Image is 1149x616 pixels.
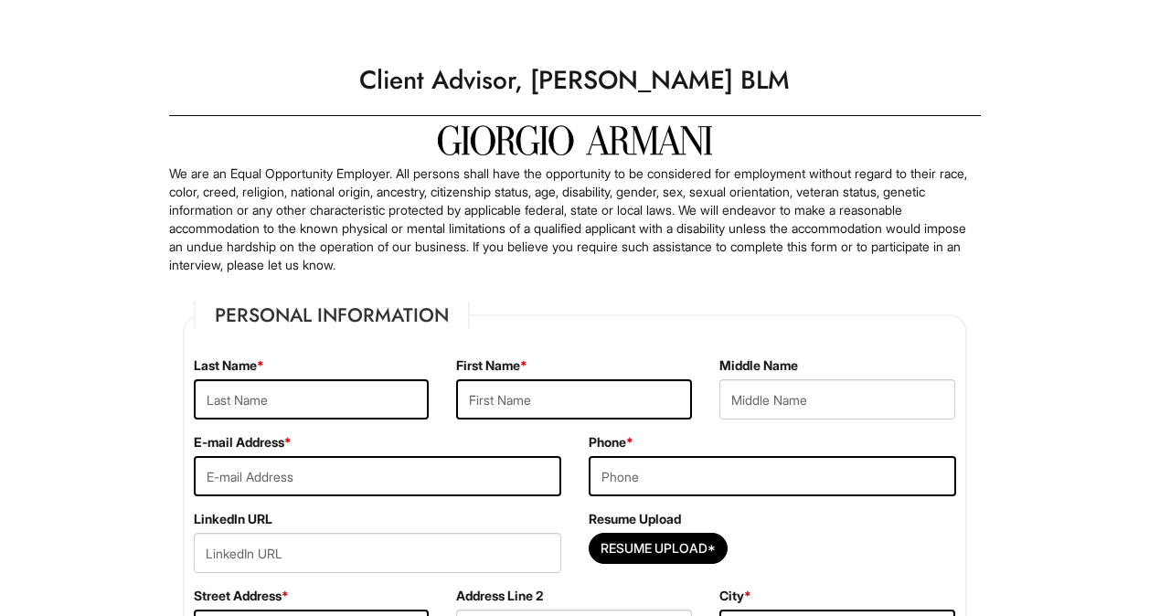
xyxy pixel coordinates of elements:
[719,356,798,375] label: Middle Name
[194,456,561,496] input: E-mail Address
[456,379,692,420] input: First Name
[456,356,527,375] label: First Name
[194,587,289,605] label: Street Address
[719,379,955,420] input: Middle Name
[194,510,272,528] label: LinkedIn URL
[456,587,543,605] label: Address Line 2
[194,379,430,420] input: Last Name
[194,433,292,451] label: E-mail Address
[194,533,561,573] input: LinkedIn URL
[719,587,751,605] label: City
[160,55,990,106] h1: Client Advisor, [PERSON_NAME] BLM
[589,433,633,451] label: Phone
[438,125,712,155] img: Giorgio Armani
[589,510,681,528] label: Resume Upload
[589,456,956,496] input: Phone
[194,356,264,375] label: Last Name
[169,165,981,274] p: We are an Equal Opportunity Employer. All persons shall have the opportunity to be considered for...
[589,533,728,564] button: Resume Upload*Resume Upload*
[194,302,470,329] legend: Personal Information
